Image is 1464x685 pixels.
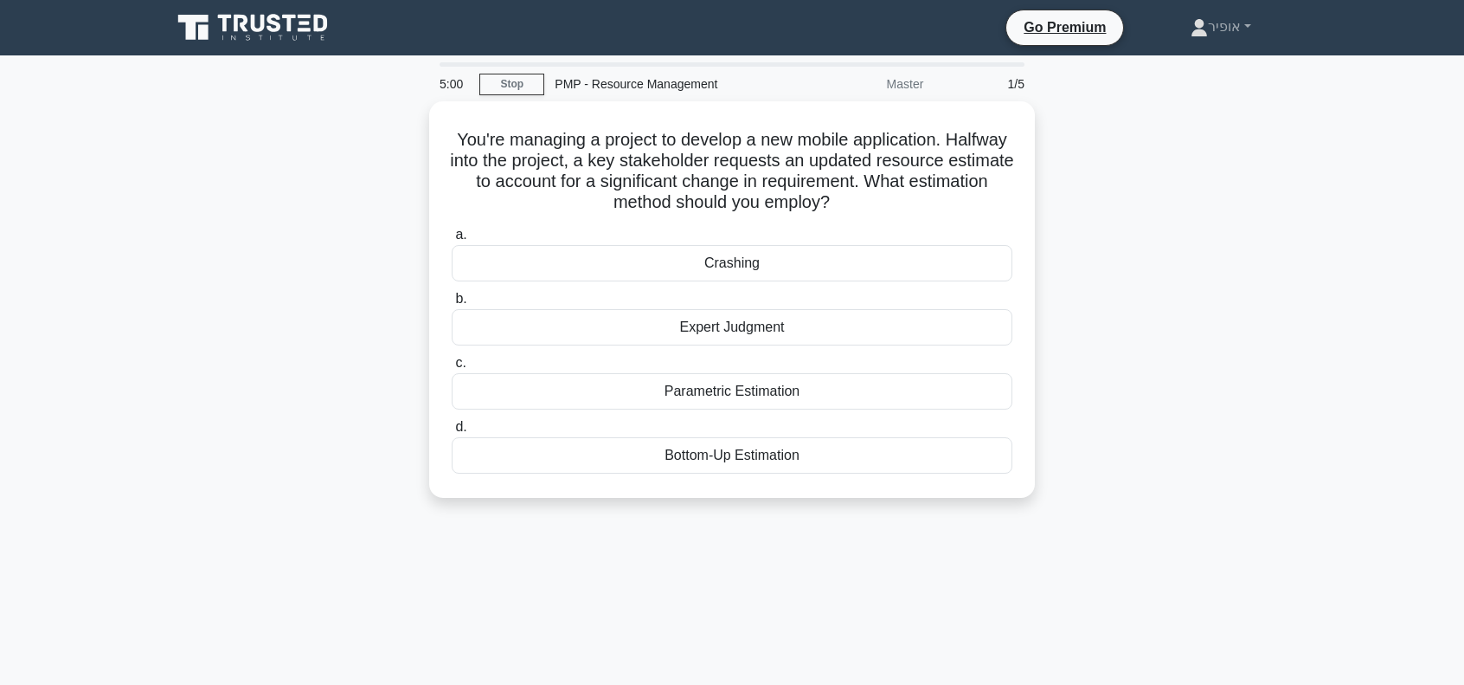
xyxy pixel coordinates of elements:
[452,245,1012,281] div: Crashing
[544,67,782,101] div: PMP - Resource Management
[1013,16,1116,38] a: Go Premium
[934,67,1035,101] div: 1/5
[782,67,934,101] div: Master
[450,129,1014,214] h5: You're managing a project to develop a new mobile application. Halfway into the project, a key st...
[452,373,1012,410] div: Parametric Estimation
[455,355,466,370] span: c.
[455,419,466,434] span: d.
[429,67,479,101] div: 5:00
[479,74,544,95] a: Stop
[1149,10,1293,44] a: אופיר
[452,309,1012,346] div: Expert Judgment
[455,227,466,242] span: a.
[455,291,466,306] span: b.
[452,437,1012,474] div: Bottom-Up Estimation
